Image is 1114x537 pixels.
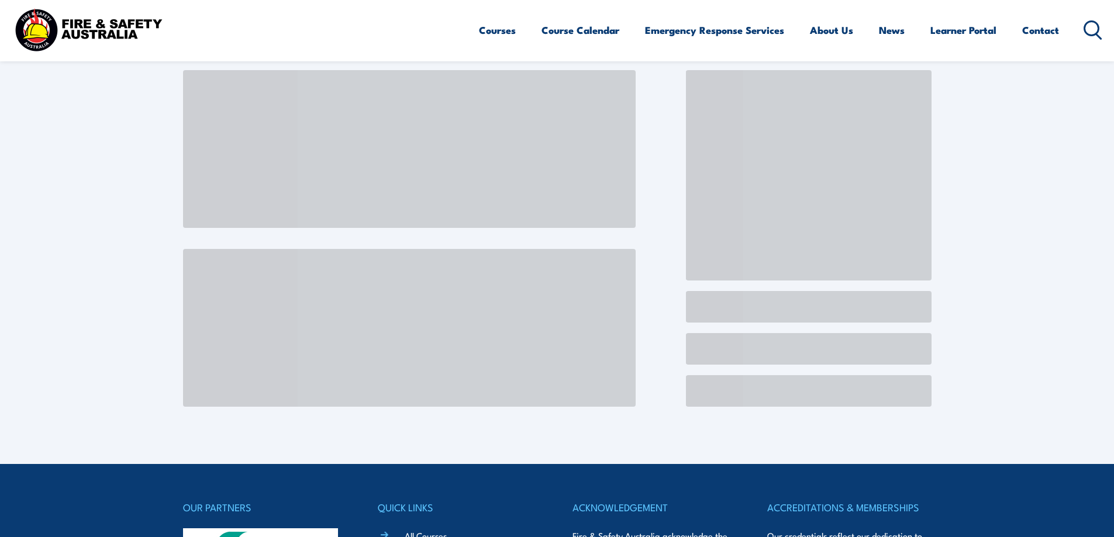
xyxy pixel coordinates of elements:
[378,499,542,515] h4: QUICK LINKS
[645,15,784,46] a: Emergency Response Services
[1022,15,1059,46] a: Contact
[183,499,347,515] h4: OUR PARTNERS
[572,499,736,515] h4: ACKNOWLEDGEMENT
[542,15,619,46] a: Course Calendar
[930,15,996,46] a: Learner Portal
[767,499,931,515] h4: ACCREDITATIONS & MEMBERSHIPS
[479,15,516,46] a: Courses
[879,15,905,46] a: News
[810,15,853,46] a: About Us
